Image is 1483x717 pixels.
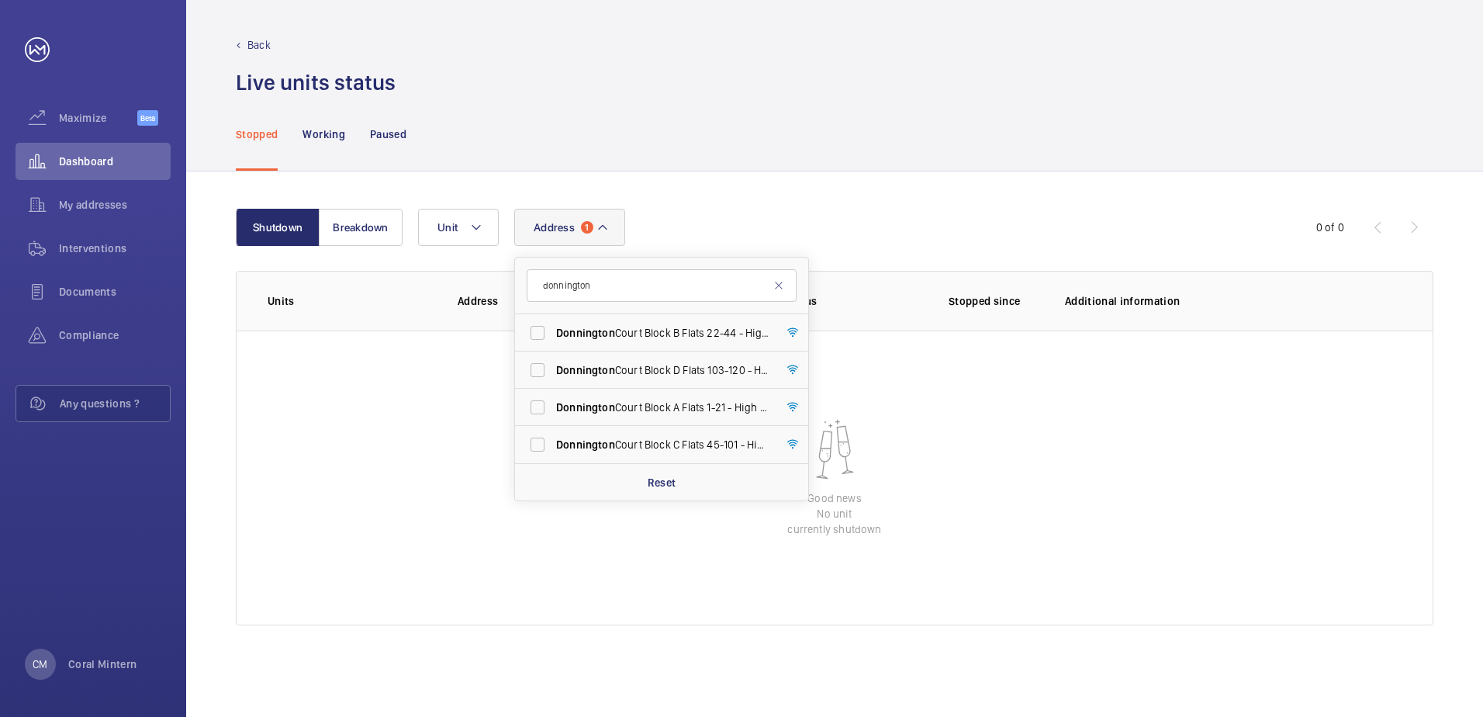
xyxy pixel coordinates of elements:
[236,209,320,246] button: Shutdown
[556,400,769,415] span: Court Block A Flats 1-21 - High Risk Building - [STREET_ADDRESS]
[556,437,769,452] span: Court Block C Flats 45-101 - High Risk Building - [STREET_ADDRESS]
[556,325,769,341] span: Court Block B Flats 22-44 - High Risk Building - [STREET_ADDRESS]
[556,438,615,451] span: Donnington
[59,241,171,256] span: Interventions
[302,126,344,142] p: Working
[247,37,271,53] p: Back
[648,475,676,490] p: Reset
[556,327,615,339] span: Donnington
[556,401,615,414] span: Donnington
[370,126,406,142] p: Paused
[514,209,625,246] button: Address1
[68,656,137,672] p: Coral Mintern
[534,221,575,234] span: Address
[137,110,158,126] span: Beta
[59,284,171,300] span: Documents
[556,364,615,376] span: Donnington
[60,396,170,411] span: Any questions ?
[59,197,171,213] span: My addresses
[581,221,593,234] span: 1
[319,209,403,246] button: Breakdown
[59,327,171,343] span: Compliance
[556,362,769,378] span: Court Block D Flats 103-120 - High Risk Building - [STREET_ADDRESS]
[236,68,396,97] h1: Live units status
[59,154,171,169] span: Dashboard
[418,209,499,246] button: Unit
[1316,220,1344,235] div: 0 of 0
[437,221,458,234] span: Unit
[458,293,678,309] p: Address
[33,656,47,672] p: CM
[787,490,881,537] p: Good news No unit currently shutdown
[527,269,797,302] input: Search by address
[949,293,1040,309] p: Stopped since
[236,126,278,142] p: Stopped
[268,293,433,309] p: Units
[59,110,137,126] span: Maximize
[1065,293,1402,309] p: Additional information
